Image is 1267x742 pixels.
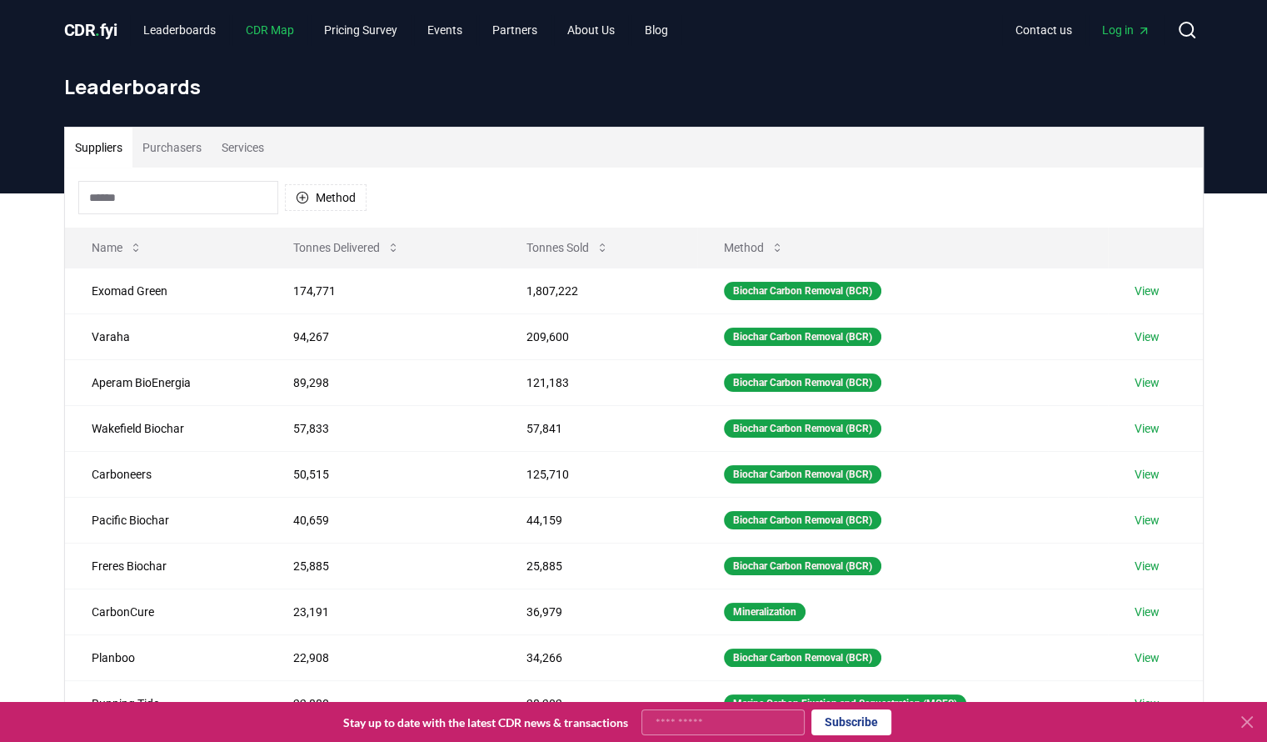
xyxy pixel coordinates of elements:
td: Wakefield Biochar [65,405,267,451]
button: Tonnes Delivered [280,231,413,264]
a: View [1135,328,1160,345]
td: 36,979 [500,589,697,634]
td: 50,515 [267,451,499,497]
a: Contact us [1002,15,1085,45]
a: Blog [631,15,681,45]
a: View [1135,420,1160,437]
td: Aperam BioEnergia [65,359,267,405]
td: 121,183 [500,359,697,405]
div: Biochar Carbon Removal (BCR) [724,465,881,484]
td: 22,908 [267,634,499,680]
td: 40,659 [267,497,499,543]
td: 28,302 [500,680,697,726]
button: Suppliers [65,128,132,168]
td: CarbonCure [65,589,267,634]
nav: Main [130,15,681,45]
a: About Us [554,15,628,45]
div: Biochar Carbon Removal (BCR) [724,511,881,529]
td: 57,841 [500,405,697,451]
td: 25,885 [500,543,697,589]
button: Name [78,231,156,264]
button: Method [711,231,797,264]
a: View [1135,374,1160,391]
a: Pricing Survey [311,15,411,45]
div: Marine Carbon Fixation and Sequestration (MCFS) [724,694,966,713]
span: CDR fyi [64,20,117,40]
nav: Main [1002,15,1164,45]
div: Biochar Carbon Removal (BCR) [724,282,881,300]
td: 125,710 [500,451,697,497]
div: Biochar Carbon Removal (BCR) [724,328,881,346]
a: View [1135,604,1160,620]
a: CDR.fyi [64,18,117,42]
a: View [1135,283,1160,299]
td: 209,600 [500,313,697,359]
a: Leaderboards [130,15,229,45]
td: 34,266 [500,634,697,680]
a: View [1135,466,1160,483]
div: Biochar Carbon Removal (BCR) [724,374,881,392]
button: Purchasers [132,128,212,168]
td: Freres Biochar [65,543,267,589]
a: Log in [1089,15,1164,45]
span: . [95,20,100,40]
div: Mineralization [724,603,806,621]
td: 44,159 [500,497,697,543]
span: Log in [1102,22,1150,38]
div: Biochar Carbon Removal (BCR) [724,557,881,575]
button: Tonnes Sold [513,231,622,264]
div: Biochar Carbon Removal (BCR) [724,419,881,438]
a: CDR Map [232,15,307,45]
td: Carboneers [65,451,267,497]
button: Method [285,184,367,211]
button: Services [212,128,274,168]
td: 89,298 [267,359,499,405]
a: Partners [479,15,551,45]
a: View [1135,695,1160,712]
a: View [1135,512,1160,529]
td: 174,771 [267,268,499,313]
td: 22,880 [267,680,499,726]
td: 57,833 [267,405,499,451]
td: Pacific Biochar [65,497,267,543]
h1: Leaderboards [64,73,1204,100]
td: 25,885 [267,543,499,589]
td: Varaha [65,313,267,359]
td: Exomad Green [65,268,267,313]
a: Events [414,15,476,45]
a: View [1135,649,1160,666]
td: Running Tide [65,680,267,726]
div: Biochar Carbon Removal (BCR) [724,649,881,667]
a: View [1135,558,1160,574]
td: 94,267 [267,313,499,359]
td: 1,807,222 [500,268,697,313]
td: 23,191 [267,589,499,634]
td: Planboo [65,634,267,680]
